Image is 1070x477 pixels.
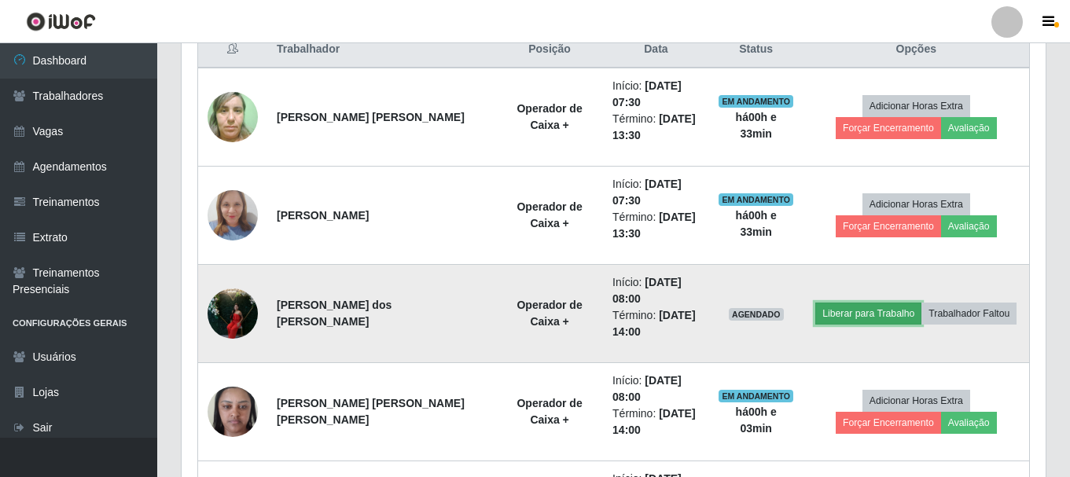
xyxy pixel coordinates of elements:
[603,31,709,68] th: Data
[815,303,921,325] button: Liberar para Trabalho
[719,390,793,402] span: EM ANDAMENTO
[208,280,258,347] img: 1751968749933.jpeg
[612,276,682,305] time: [DATE] 08:00
[612,372,700,405] li: Início:
[612,176,700,209] li: Início:
[612,178,682,207] time: [DATE] 07:30
[709,31,803,68] th: Status
[612,78,700,111] li: Início:
[836,117,941,139] button: Forçar Encerramento
[921,303,1017,325] button: Trabalhador Faltou
[277,209,369,222] strong: [PERSON_NAME]
[862,95,970,117] button: Adicionar Horas Extra
[612,209,700,242] li: Término:
[612,374,682,403] time: [DATE] 08:00
[736,111,777,140] strong: há 00 h e 33 min
[496,31,603,68] th: Posição
[862,390,970,412] button: Adicionar Horas Extra
[719,193,793,206] span: EM ANDAMENTO
[277,299,392,328] strong: [PERSON_NAME] dos [PERSON_NAME]
[612,405,700,438] li: Término:
[517,397,582,426] strong: Operador de Caixa +
[612,307,700,340] li: Término:
[736,405,777,435] strong: há 00 h e 03 min
[941,215,997,237] button: Avaliação
[862,193,970,215] button: Adicionar Horas Extra
[941,412,997,434] button: Avaliação
[277,397,465,426] strong: [PERSON_NAME] [PERSON_NAME] [PERSON_NAME]
[208,378,258,445] img: 1734430327738.jpeg
[208,83,258,150] img: 1736227798292.jpeg
[729,308,784,321] span: AGENDADO
[517,299,582,328] strong: Operador de Caixa +
[736,209,777,238] strong: há 00 h e 33 min
[836,412,941,434] button: Forçar Encerramento
[941,117,997,139] button: Avaliação
[26,12,96,31] img: CoreUI Logo
[517,200,582,229] strong: Operador de Caixa +
[612,79,682,108] time: [DATE] 07:30
[719,95,793,108] span: EM ANDAMENTO
[517,102,582,131] strong: Operador de Caixa +
[267,31,496,68] th: Trabalhador
[612,274,700,307] li: Início:
[277,111,465,123] strong: [PERSON_NAME] [PERSON_NAME]
[612,111,700,144] li: Término:
[836,215,941,237] button: Forçar Encerramento
[208,182,258,249] img: 1737673472908.jpeg
[803,31,1030,68] th: Opções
